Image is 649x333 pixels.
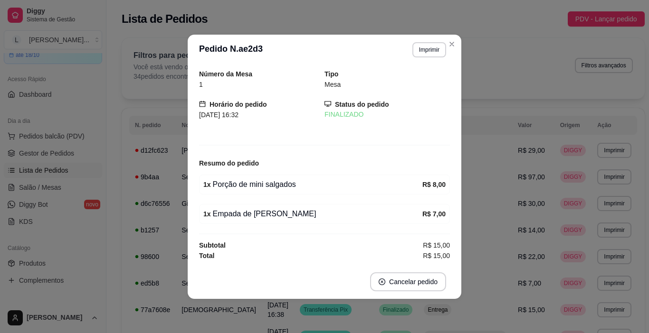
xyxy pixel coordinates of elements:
[444,37,459,52] button: Close
[199,81,203,88] span: 1
[203,181,211,188] strong: 1 x
[379,278,385,285] span: close-circle
[203,208,422,220] div: Empada de [PERSON_NAME]
[324,70,338,78] strong: Tipo
[423,250,450,261] span: R$ 15,00
[423,240,450,250] span: R$ 15,00
[210,101,267,108] strong: Horário do pedido
[203,210,211,218] strong: 1 x
[203,179,422,190] div: Porção de mini salgados
[422,181,446,188] strong: R$ 8,00
[199,101,206,107] span: calendar
[324,110,450,120] div: FINALIZADO
[324,81,341,88] span: Mesa
[335,101,389,108] strong: Status do pedido
[199,159,259,167] strong: Resumo do pedido
[324,101,331,107] span: desktop
[199,111,239,119] span: [DATE] 16:32
[199,241,226,249] strong: Subtotal
[370,272,446,291] button: close-circleCancelar pedido
[199,42,263,57] h3: Pedido N. ae2d3
[199,252,214,259] strong: Total
[422,210,446,218] strong: R$ 7,00
[199,70,252,78] strong: Número da Mesa
[412,42,446,57] button: Imprimir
